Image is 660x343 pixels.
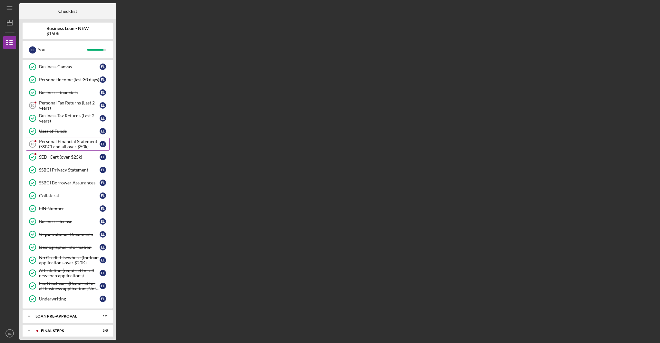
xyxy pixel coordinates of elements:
[26,60,110,73] a: Business CanvasEL
[100,270,106,276] div: E L
[100,128,106,134] div: E L
[39,139,100,149] div: Personal Financial Statement (SSBCI and all over $50k)
[41,329,92,333] div: FINAL STEPS
[100,257,106,263] div: E L
[26,189,110,202] a: CollateralEL
[100,167,106,173] div: E L
[26,99,110,112] a: 10Personal Tax Returns (Last 2 years)EL
[26,228,110,241] a: Organizational DocumentsEL
[26,215,110,228] a: Business LicenseEL
[39,129,100,134] div: Uses of Funds
[26,125,110,138] a: Uses of FundsEL
[26,112,110,125] a: Business Tax Returns (Last 2 years)EL
[35,314,92,318] div: LOAN PRE-APPROVAL
[26,267,110,279] a: Attestation (required for all new loan applications)EL
[3,327,16,340] button: EL
[39,255,100,265] div: No Credit Elsewhere (for loan applications over $20K)
[100,141,106,147] div: E L
[26,176,110,189] a: SSBCI Borrower AssurancesEL
[30,103,34,107] tspan: 10
[100,205,106,212] div: E L
[29,46,36,54] div: E L
[26,254,110,267] a: No Credit Elsewhere (for loan applications over $20K)EL
[39,193,100,198] div: Collateral
[100,102,106,109] div: E L
[26,73,110,86] a: Personal Income (last 30 days)EL
[26,138,110,151] a: 13Personal Financial Statement (SSBCI and all over $50k)EL
[100,296,106,302] div: E L
[39,113,100,123] div: Business Tax Returns (Last 2 years)
[100,231,106,238] div: E L
[46,26,89,31] b: Business Loan - NEW
[39,296,100,301] div: Underwriting
[100,115,106,122] div: E L
[26,292,110,305] a: UnderwritingEL
[39,219,100,224] div: Business License
[39,206,100,211] div: EIN Number
[39,154,100,160] div: SEDI Cert (over $25k)
[26,163,110,176] a: SSBCI Privacy StatementEL
[39,77,100,82] div: Personal Income (last 30 days)
[100,218,106,225] div: E L
[39,245,100,250] div: Demographic Information
[8,332,12,335] text: EL
[30,142,34,146] tspan: 13
[38,44,87,55] div: You
[39,100,100,111] div: Personal Tax Returns (Last 2 years)
[96,329,108,333] div: 3 / 5
[100,64,106,70] div: E L
[39,64,100,69] div: Business Canvas
[96,314,108,318] div: 1 / 1
[100,154,106,160] div: E L
[26,202,110,215] a: EIN NumberEL
[100,244,106,250] div: E L
[39,268,100,278] div: Attestation (required for all new loan applications)
[100,180,106,186] div: E L
[100,89,106,96] div: E L
[26,86,110,99] a: Business FinancialsEL
[58,9,77,14] b: Checklist
[100,76,106,83] div: E L
[39,90,100,95] div: Business Financials
[26,279,110,292] a: Fee Disclosure(Required for all business applications,Not needed for Contractor loans)EL
[46,31,89,36] div: $150K
[100,192,106,199] div: E L
[39,281,100,291] div: Fee Disclosure(Required for all business applications,Not needed for Contractor loans)
[100,283,106,289] div: E L
[39,232,100,237] div: Organizational Documents
[39,167,100,172] div: SSBCI Privacy Statement
[39,180,100,185] div: SSBCI Borrower Assurances
[26,241,110,254] a: Demographic InformationEL
[26,151,110,163] a: SEDI Cert (over $25k)EL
